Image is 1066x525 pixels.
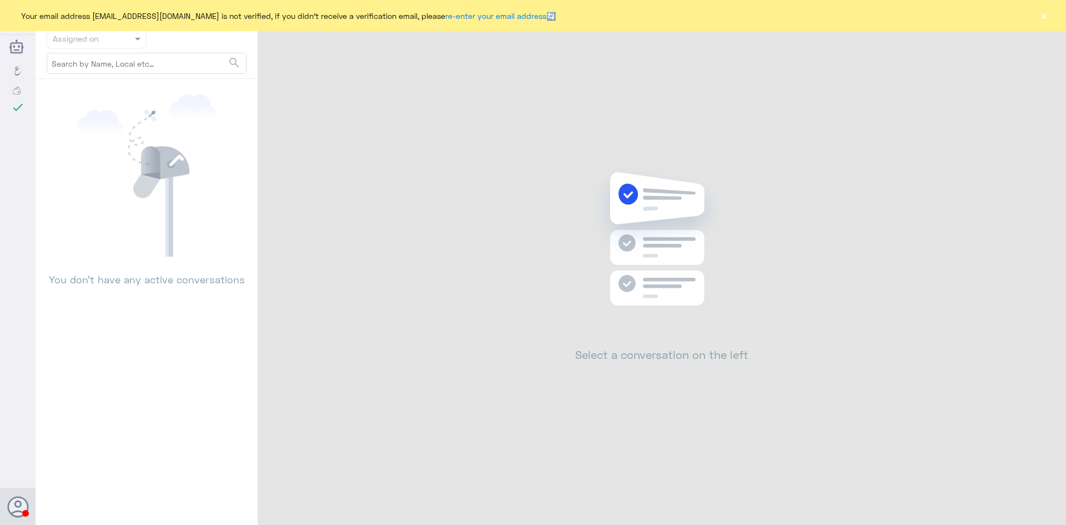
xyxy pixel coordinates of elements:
[1038,10,1049,21] button: ×
[228,54,241,72] button: search
[47,53,246,73] input: Search by Name, Local etc…
[11,101,24,114] i: check
[445,11,546,21] a: re-enter your email address
[7,496,28,517] button: Avatar
[21,10,556,22] span: Your email address [EMAIL_ADDRESS][DOMAIN_NAME] is not verified, if you didn't receive a verifica...
[575,348,748,361] h2: Select a conversation on the left
[228,56,241,69] span: search
[47,257,247,287] p: You don’t have any active conversations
